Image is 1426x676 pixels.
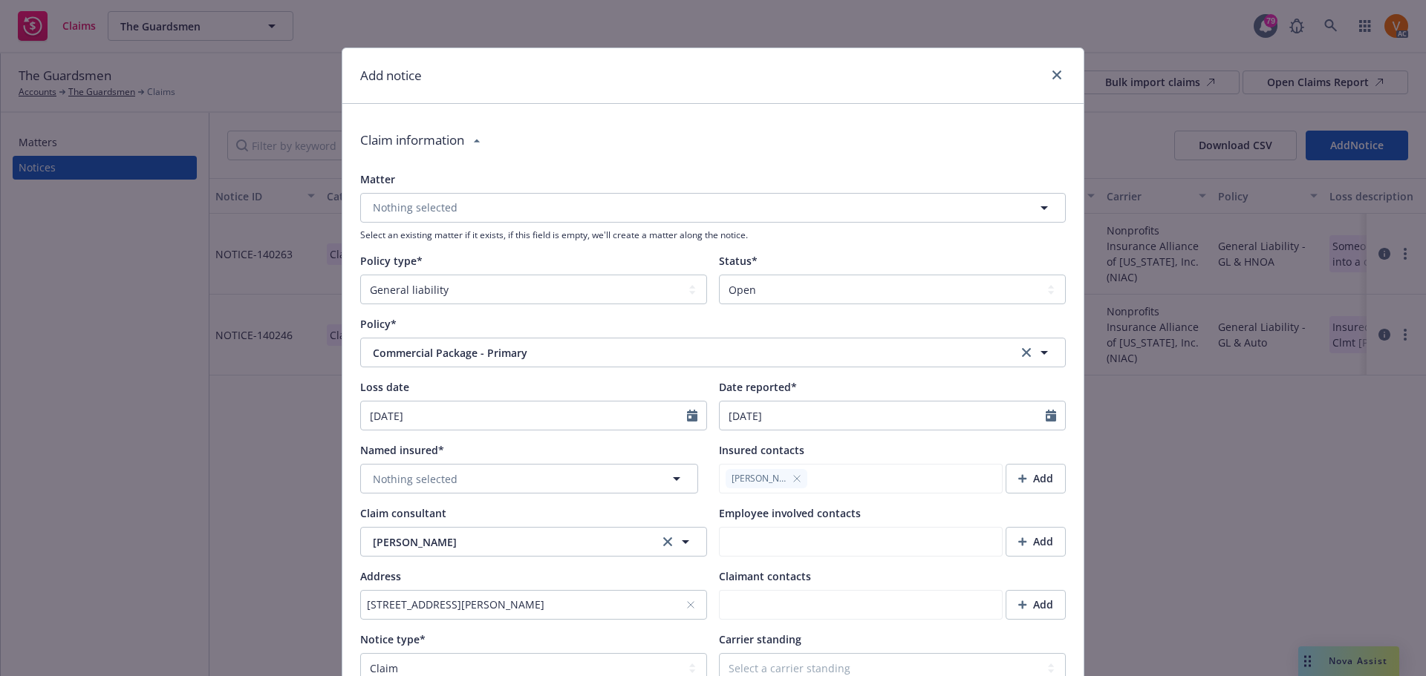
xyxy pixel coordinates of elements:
span: Select an existing matter if it exists, if this field is empty, we'll create a matter along the n... [360,229,1066,241]
span: Notice type* [360,632,426,646]
input: MM/DD/YYYY [361,401,687,430]
span: Loss date [360,380,409,394]
span: Employee involved contacts [719,506,861,520]
span: Claim consultant [360,506,446,520]
a: clear selection [1018,344,1035,361]
button: [STREET_ADDRESS][PERSON_NAME] [360,590,707,620]
span: Address [360,569,401,583]
span: Policy* [360,317,397,331]
span: [PERSON_NAME] [732,472,787,485]
span: Status* [719,254,758,268]
span: Commercial Package - Primary [373,345,969,361]
div: Add [1018,528,1053,556]
button: Nothing selected [360,193,1066,223]
button: Commercial Package - Primaryclear selection [360,338,1066,367]
svg: Calendar [687,410,697,421]
span: Matter [360,172,395,186]
button: Add [1006,527,1066,557]
h1: Add notice [360,66,422,85]
span: [PERSON_NAME] [373,534,646,550]
span: Nothing selected [373,200,458,215]
span: Insured contacts [719,443,804,457]
span: Date reported* [719,380,797,394]
button: Add [1006,464,1066,493]
a: close [1048,66,1066,84]
button: Nothing selected [360,464,698,493]
input: MM/DD/YYYY [720,401,1046,430]
span: Carrier standing [719,632,801,646]
svg: Calendar [1046,410,1056,421]
span: Named insured* [360,443,444,457]
a: clear selection [659,533,677,551]
div: [STREET_ADDRESS][PERSON_NAME] [367,597,686,612]
div: Claim information [360,119,464,162]
div: Add [1018,591,1053,619]
div: Add [1018,465,1053,493]
button: [PERSON_NAME]clear selection [360,527,707,557]
span: Policy type* [360,254,423,268]
div: Claim information [360,119,1066,162]
button: Add [1006,590,1066,620]
span: Claimant contacts [719,569,811,583]
span: Nothing selected [373,471,458,487]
